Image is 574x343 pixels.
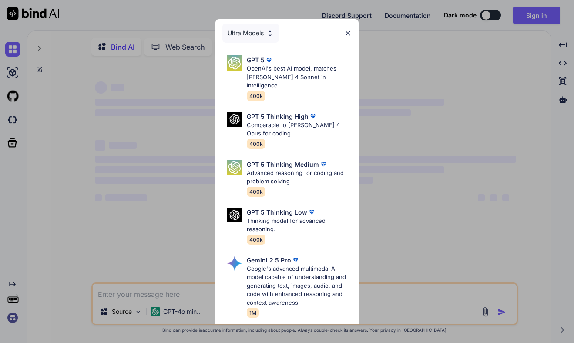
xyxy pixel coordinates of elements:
[247,64,352,90] p: OpenAI's best AI model, matches [PERSON_NAME] 4 Sonnet in Intelligence
[247,169,352,186] p: Advanced reasoning for coding and problem solving
[247,187,265,197] span: 400k
[247,208,307,217] p: GPT 5 Thinking Low
[227,256,242,271] img: Pick Models
[309,112,317,121] img: premium
[227,55,242,71] img: Pick Models
[247,121,352,138] p: Comparable to [PERSON_NAME] 4 Opus for coding
[247,265,352,307] p: Google's advanced multimodal AI model capable of understanding and generating text, images, audio...
[307,208,316,216] img: premium
[247,55,265,64] p: GPT 5
[247,139,265,149] span: 400k
[222,24,279,43] div: Ultra Models
[247,217,352,234] p: Thinking model for advanced reasoning.
[227,160,242,175] img: Pick Models
[227,112,242,127] img: Pick Models
[247,308,259,318] span: 1M
[291,256,300,264] img: premium
[265,56,273,64] img: premium
[344,30,352,37] img: close
[247,160,319,169] p: GPT 5 Thinking Medium
[247,91,265,101] span: 400k
[319,160,328,168] img: premium
[227,208,242,223] img: Pick Models
[247,235,265,245] span: 400k
[247,112,309,121] p: GPT 5 Thinking High
[247,256,291,265] p: Gemini 2.5 Pro
[266,30,274,37] img: Pick Models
